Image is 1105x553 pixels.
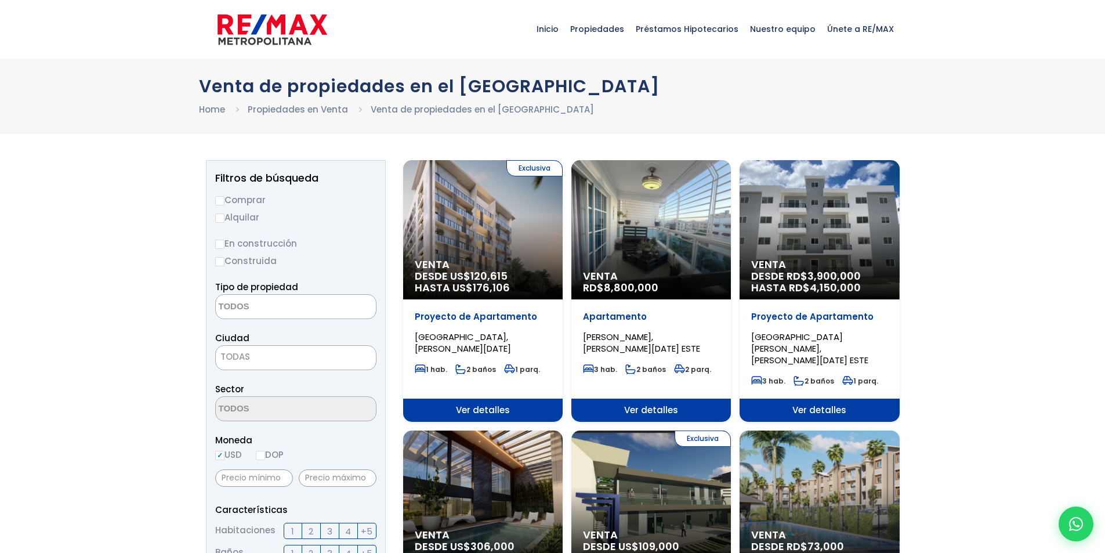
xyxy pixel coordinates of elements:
span: 4,150,000 [810,280,861,295]
img: remax-metropolitana-logo [218,12,327,47]
span: 4 [345,524,351,538]
label: Comprar [215,193,376,207]
a: Propiedades en Venta [248,103,348,115]
span: 2 baños [625,364,666,374]
span: 176,106 [473,280,510,295]
span: Exclusiva [675,431,731,447]
span: Ver detalles [571,399,731,422]
a: Venta DESDE RD$3,900,000 HASTA RD$4,150,000 Proyecto de Apartamento [GEOGRAPHIC_DATA][PERSON_NAME... [740,160,899,422]
span: Préstamos Hipotecarios [630,12,744,46]
span: Habitaciones [215,523,276,539]
span: Únete a RE/MAX [821,12,900,46]
span: 120,615 [470,269,508,283]
span: Exclusiva [506,160,563,176]
span: Venta [751,529,887,541]
a: Home [199,103,225,115]
span: 2 [309,524,313,538]
span: Sector [215,383,244,395]
input: Precio mínimo [215,469,293,487]
input: Precio máximo [299,469,376,487]
span: 3,900,000 [807,269,861,283]
span: 1 parq. [842,376,878,386]
span: Nuestro equipo [744,12,821,46]
span: Venta [583,270,719,282]
li: Venta de propiedades en el [GEOGRAPHIC_DATA] [371,102,594,117]
h1: Venta de propiedades en el [GEOGRAPHIC_DATA] [199,76,907,96]
span: TODAS [220,350,250,363]
textarea: Search [216,397,328,422]
label: DOP [256,447,284,462]
label: Alquilar [215,210,376,225]
span: TODAS [216,349,376,365]
span: Venta [751,259,887,270]
span: [PERSON_NAME], [PERSON_NAME][DATE] ESTE [583,331,700,355]
p: Proyecto de Apartamento [415,311,551,323]
input: Alquilar [215,214,224,223]
span: +5 [361,524,372,538]
span: Venta [415,259,551,270]
label: En construcción [215,236,376,251]
span: Ver detalles [403,399,563,422]
span: [GEOGRAPHIC_DATA][PERSON_NAME], [PERSON_NAME][DATE] ESTE [751,331,868,366]
span: DESDE RD$ [751,270,887,294]
p: Características [215,503,376,517]
input: Comprar [215,196,224,205]
span: 1 hab. [415,364,447,374]
input: DOP [256,451,265,460]
span: 8,800,000 [604,280,658,295]
label: USD [215,447,242,462]
textarea: Search [216,295,328,320]
span: Tipo de propiedad [215,281,298,293]
span: 3 hab. [583,364,617,374]
span: Ver detalles [740,399,899,422]
h2: Filtros de búsqueda [215,172,376,184]
span: Ciudad [215,332,249,344]
span: 2 baños [455,364,496,374]
span: Venta [583,529,719,541]
span: 2 baños [794,376,834,386]
input: USD [215,451,224,460]
span: Moneda [215,433,376,447]
span: [GEOGRAPHIC_DATA], [PERSON_NAME][DATE] [415,331,511,355]
a: Exclusiva Venta DESDE US$120,615 HASTA US$176,106 Proyecto de Apartamento [GEOGRAPHIC_DATA], [PER... [403,160,563,422]
span: Venta [415,529,551,541]
span: 3 hab. [751,376,785,386]
p: Proyecto de Apartamento [751,311,887,323]
span: Propiedades [564,12,630,46]
span: 1 parq. [504,364,540,374]
span: RD$ [583,280,658,295]
span: 1 [291,524,294,538]
span: DESDE US$ [415,270,551,294]
span: HASTA US$ [415,282,551,294]
input: Construida [215,257,224,266]
label: Construida [215,254,376,268]
span: 3 [327,524,332,538]
span: 2 parq. [674,364,711,374]
span: Inicio [531,12,564,46]
span: TODAS [215,345,376,370]
input: En construcción [215,240,224,249]
span: HASTA RD$ [751,282,887,294]
p: Apartamento [583,311,719,323]
a: Venta RD$8,800,000 Apartamento [PERSON_NAME], [PERSON_NAME][DATE] ESTE 3 hab. 2 baños 2 parq. Ver... [571,160,731,422]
